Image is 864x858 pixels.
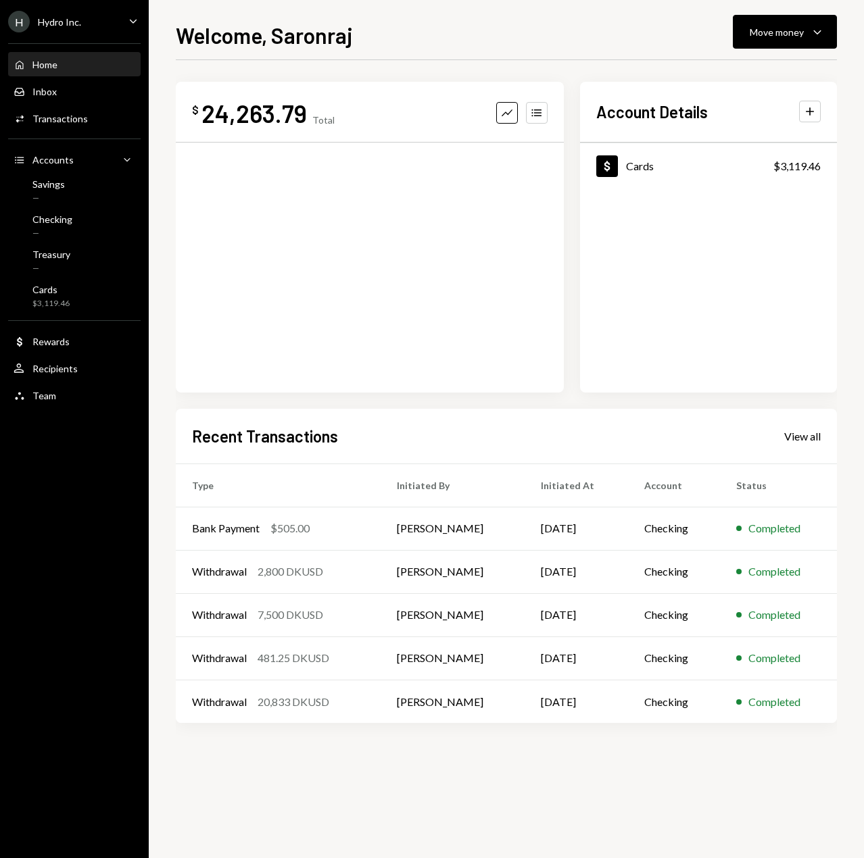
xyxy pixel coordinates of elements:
div: Transactions [32,113,88,124]
div: Completed [748,563,800,580]
div: $ [192,103,199,117]
a: Cards$3,119.46 [580,143,837,188]
div: $3,119.46 [32,298,70,309]
a: Transactions [8,106,141,130]
td: Checking [628,507,720,550]
th: Type [176,463,381,507]
td: [DATE] [525,680,628,723]
div: Recipients [32,363,78,374]
td: [PERSON_NAME] [381,550,525,593]
a: Recipients [8,356,141,380]
div: — [32,263,70,274]
div: Inbox [32,86,57,97]
a: View all [784,428,821,443]
div: Hydro Inc. [38,16,81,28]
div: Completed [748,650,800,666]
div: Rewards [32,336,70,347]
div: 481.25 DKUSD [258,650,329,666]
div: Checking [32,213,72,225]
div: — [32,228,72,239]
td: [DATE] [525,593,628,636]
div: Completed [748,607,800,623]
th: Initiated By [381,463,525,507]
td: Checking [628,593,720,636]
div: Accounts [32,154,74,166]
a: Rewards [8,329,141,353]
td: Checking [628,680,720,723]
td: [PERSON_NAME] [381,593,525,636]
th: Account [628,463,720,507]
div: $3,119.46 [773,158,821,174]
h2: Account Details [596,101,708,123]
div: Withdrawal [192,650,247,666]
td: Checking [628,550,720,593]
div: Bank Payment [192,520,260,536]
a: Team [8,383,141,407]
a: Checking— [8,209,141,242]
a: Home [8,52,141,76]
td: [DATE] [525,550,628,593]
div: View all [784,430,821,443]
div: 24,263.79 [201,98,307,128]
h1: Welcome, Saronraj [176,22,353,49]
div: Completed [748,694,800,710]
a: Savings— [8,174,141,207]
a: Inbox [8,79,141,103]
td: [PERSON_NAME] [381,636,525,680]
a: Cards$3,119.46 [8,280,141,312]
td: [PERSON_NAME] [381,680,525,723]
td: [PERSON_NAME] [381,507,525,550]
div: Withdrawal [192,607,247,623]
div: Cards [626,159,654,172]
td: Checking [628,636,720,680]
div: Treasury [32,249,70,260]
div: Withdrawal [192,694,247,710]
td: [DATE] [525,507,628,550]
td: [DATE] [525,636,628,680]
div: Home [32,59,57,70]
div: H [8,11,30,32]
div: Total [312,114,335,126]
h2: Recent Transactions [192,425,338,447]
div: 7,500 DKUSD [258,607,323,623]
div: Team [32,390,56,401]
button: Move money [733,15,837,49]
div: Cards [32,284,70,295]
div: Savings [32,178,65,190]
div: — [32,193,65,204]
a: Accounts [8,147,141,172]
div: Withdrawal [192,563,247,580]
div: 20,833 DKUSD [258,694,329,710]
a: Treasury— [8,245,141,277]
div: Move money [750,25,804,39]
th: Initiated At [525,463,628,507]
div: 2,800 DKUSD [258,563,323,580]
th: Status [720,463,837,507]
div: Completed [748,520,800,536]
div: $505.00 [270,520,310,536]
